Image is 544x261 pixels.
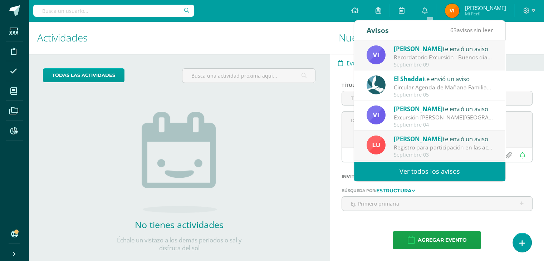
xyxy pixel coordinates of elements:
[347,55,365,72] span: Evento
[394,122,493,128] div: Septiembre 04
[339,21,535,54] h1: Nueva actividad
[450,26,493,34] span: avisos sin leer
[394,134,493,143] div: te envió un aviso
[450,26,457,34] span: 63
[394,75,424,83] span: El Shaddai
[43,68,124,82] a: todas las Actividades
[367,75,386,94] img: 0214cd8b8679da0f256ec9c9e7ffe613.png
[342,197,532,211] input: Ej. Primero primaria
[342,91,450,105] input: Título
[182,69,315,83] input: Busca una actividad próxima aquí...
[342,174,533,179] label: Invitar al evento a:
[465,11,506,17] span: Mi Perfil
[367,45,386,64] img: 337e5e6ee19eabf636cb1603ba37abe5.png
[376,188,415,193] a: Estructura
[142,112,217,213] img: no_activities.png
[394,104,493,113] div: te envió un aviso
[354,162,505,181] a: Ver todos los avisos
[33,5,194,17] input: Busca un usuario...
[393,231,481,249] button: Agregar evento
[394,83,493,92] div: Circular Agenda de Mañana Familiar: Buena tarde Estimada Comunidad Educativa; Esperamos se encuen...
[342,188,376,193] span: Búsqueda por:
[394,92,493,98] div: Septiembre 05
[394,53,493,61] div: Recordatorio Excursión : Buenos días, adjunto recordatorio de excursión. Bendiciones,
[394,45,443,53] span: [PERSON_NAME]
[394,105,443,113] span: [PERSON_NAME]
[417,231,466,249] span: Agregar evento
[394,135,443,143] span: [PERSON_NAME]
[394,113,493,122] div: Excursión Palacio Nacional: Buenas tardes, es un gusto saludarles. Como complemento a la visita d...
[394,143,493,152] div: Registro para participación en las actividad de la mañana chapina - Todos los grados: Buenos días...
[394,152,493,158] div: Septiembre 03
[330,54,373,71] a: Evento
[367,20,389,40] div: Avisos
[394,44,493,53] div: te envió un aviso
[394,74,493,83] div: te envió un aviso
[367,136,386,154] img: 5e9a15aa805efbf1b7537bc14e88b61e.png
[465,4,506,11] span: [PERSON_NAME]
[108,236,251,252] p: Échale un vistazo a los demás períodos o sal y disfruta del sol
[367,105,386,124] img: 337e5e6ee19eabf636cb1603ba37abe5.png
[37,21,321,54] h1: Actividades
[108,218,251,231] h2: No tienes actividades
[376,187,412,194] strong: Estructura
[445,4,459,18] img: 9d196cb41930718b044d166266724d1d.png
[394,62,493,68] div: Septiembre 09
[342,83,451,88] label: Título:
